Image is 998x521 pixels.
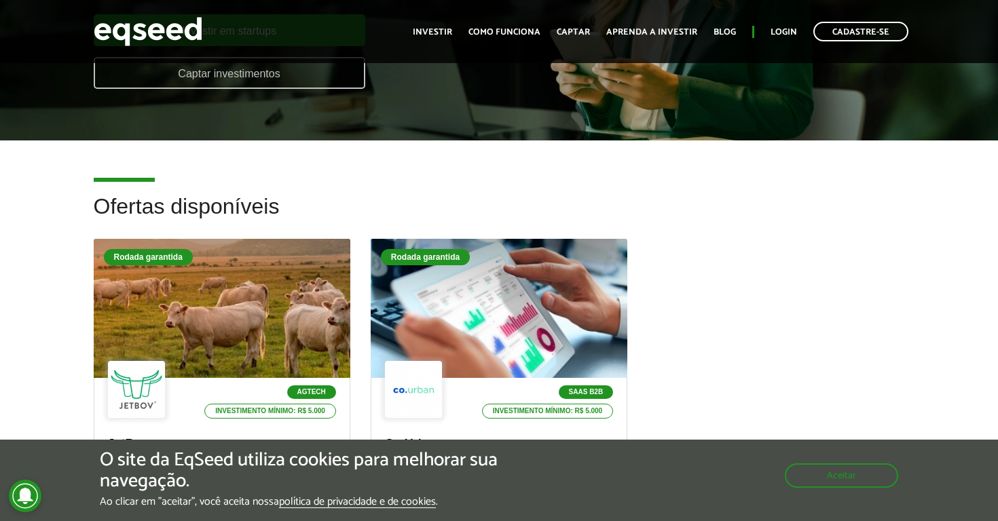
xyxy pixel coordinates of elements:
[559,385,614,399] p: SaaS B2B
[482,404,614,419] p: Investimento mínimo: R$ 5.000
[813,22,908,41] a: Cadastre-se
[381,249,470,265] div: Rodada garantida
[108,437,336,452] p: JetBov
[279,497,436,508] a: política de privacidade e de cookies
[104,249,193,265] div: Rodada garantida
[287,385,336,399] p: Agtech
[771,28,797,37] a: Login
[413,28,452,37] a: Investir
[100,450,579,492] h5: O site da EqSeed utiliza cookies para melhorar sua navegação.
[94,14,202,50] img: EqSeed
[385,437,613,452] p: Co.Urban
[468,28,540,37] a: Como funciona
[557,28,590,37] a: Captar
[785,463,898,488] button: Aceitar
[714,28,736,37] a: Blog
[204,404,336,419] p: Investimento mínimo: R$ 5.000
[606,28,697,37] a: Aprenda a investir
[100,495,579,508] p: Ao clicar em "aceitar", você aceita nossa .
[94,195,905,239] h2: Ofertas disponíveis
[94,57,365,89] a: Captar investimentos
